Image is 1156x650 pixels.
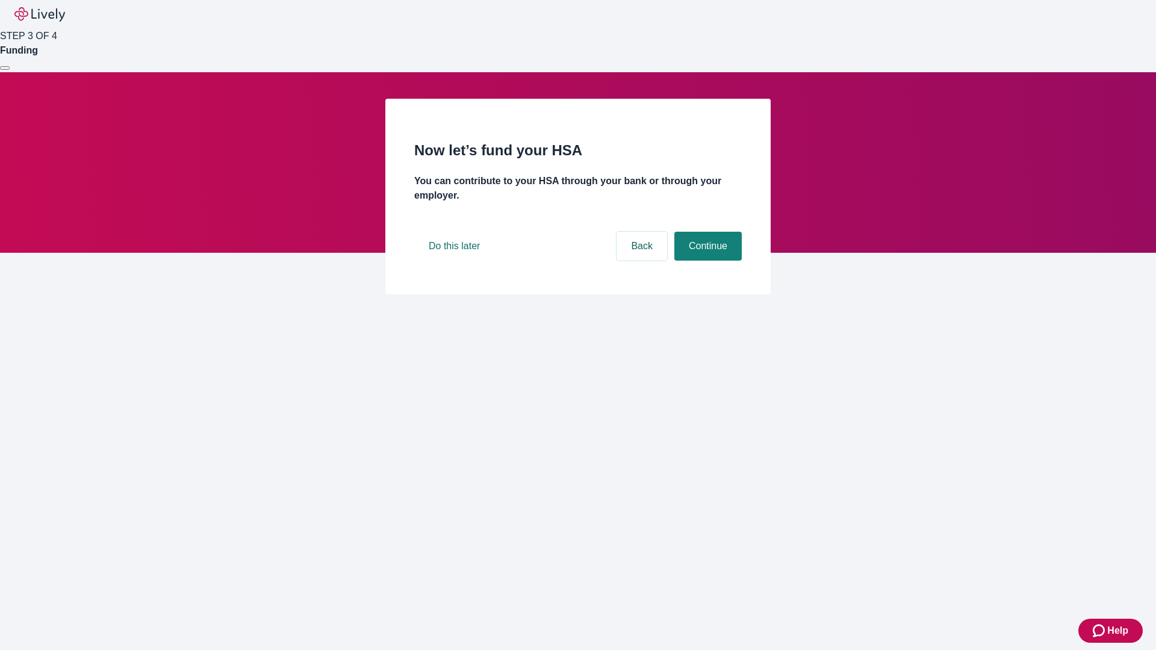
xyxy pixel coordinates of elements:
[14,7,65,22] img: Lively
[414,174,742,203] h4: You can contribute to your HSA through your bank or through your employer.
[414,232,494,261] button: Do this later
[674,232,742,261] button: Continue
[1078,619,1143,643] button: Zendesk support iconHelp
[617,232,667,261] button: Back
[414,140,742,161] h2: Now let’s fund your HSA
[1093,624,1107,638] svg: Zendesk support icon
[1107,624,1128,638] span: Help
